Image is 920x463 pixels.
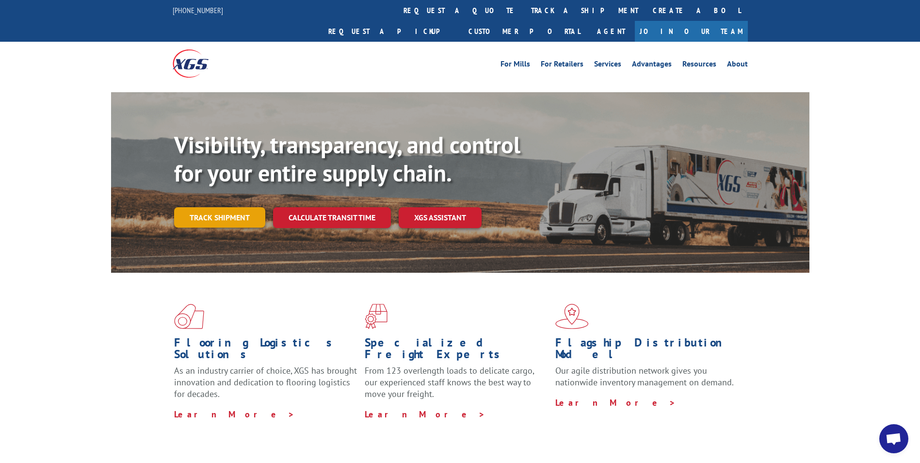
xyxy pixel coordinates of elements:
a: [PHONE_NUMBER] [173,5,223,15]
p: From 123 overlength loads to delicate cargo, our experienced staff knows the best way to move you... [365,365,548,408]
h1: Flagship Distribution Model [555,337,739,365]
a: Learn More > [555,397,676,408]
a: Customer Portal [461,21,587,42]
a: Track shipment [174,207,265,228]
h1: Flooring Logistics Solutions [174,337,357,365]
a: XGS ASSISTANT [399,207,482,228]
a: Calculate transit time [273,207,391,228]
img: xgs-icon-focused-on-flooring-red [365,304,387,329]
a: Join Our Team [635,21,748,42]
span: As an industry carrier of choice, XGS has brought innovation and dedication to flooring logistics... [174,365,357,399]
a: About [727,60,748,71]
a: Advantages [632,60,672,71]
img: xgs-icon-flagship-distribution-model-red [555,304,589,329]
a: Learn More > [174,409,295,420]
img: xgs-icon-total-supply-chain-intelligence-red [174,304,204,329]
a: For Mills [500,60,530,71]
span: Our agile distribution network gives you nationwide inventory management on demand. [555,365,734,388]
h1: Specialized Freight Experts [365,337,548,365]
a: Services [594,60,621,71]
div: Open chat [879,424,908,453]
a: For Retailers [541,60,583,71]
b: Visibility, transparency, and control for your entire supply chain. [174,130,520,188]
a: Agent [587,21,635,42]
a: Resources [682,60,716,71]
a: Request a pickup [321,21,461,42]
a: Learn More > [365,409,485,420]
